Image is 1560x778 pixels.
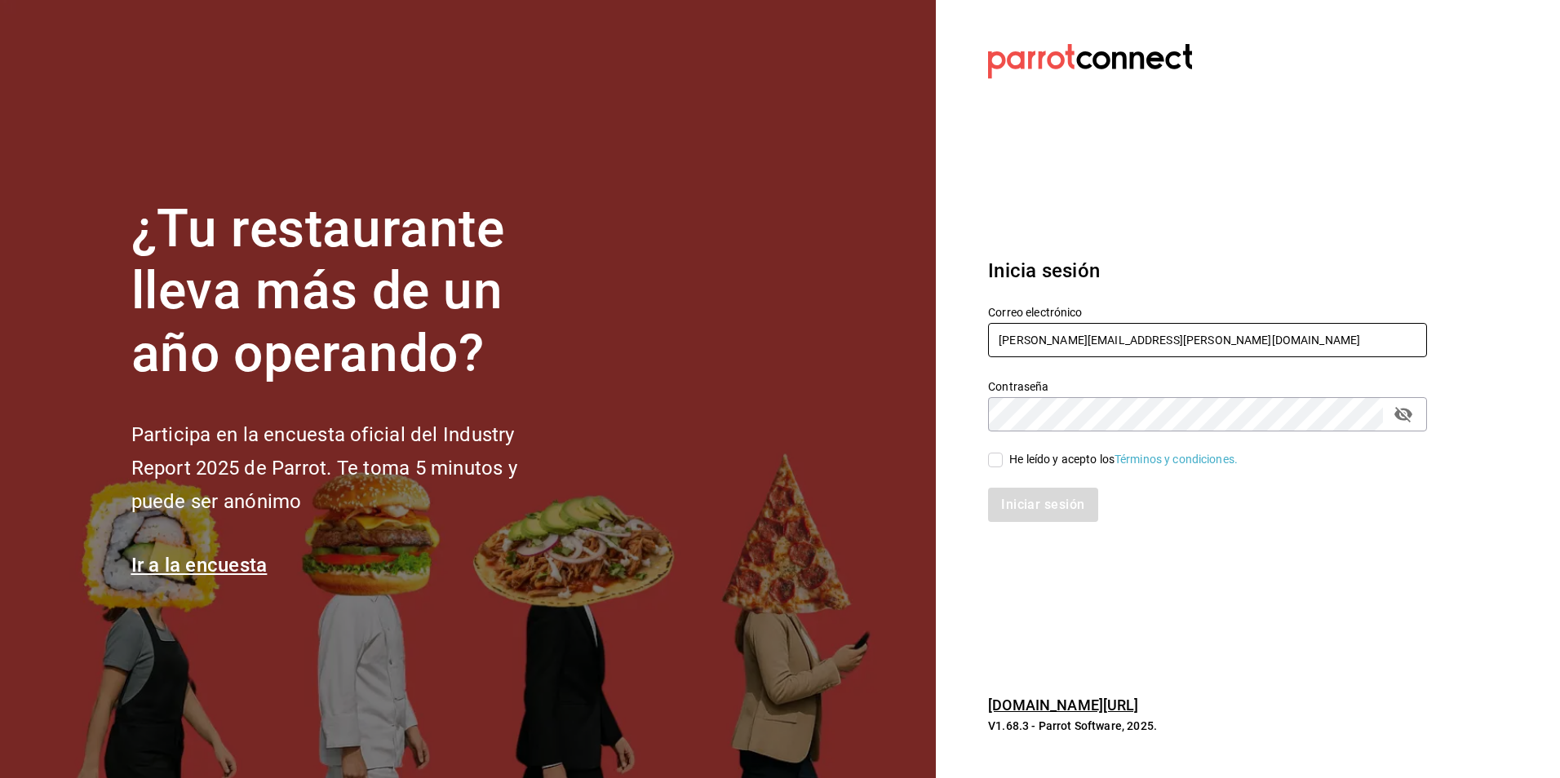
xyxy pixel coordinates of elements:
h1: ¿Tu restaurante lleva más de un año operando? [131,198,572,386]
label: Contraseña [988,380,1427,391]
button: passwordField [1389,400,1417,428]
h3: Inicia sesión [988,256,1427,285]
input: Ingresa tu correo electrónico [988,323,1427,357]
a: Ir a la encuesta [131,554,268,577]
a: [DOMAIN_NAME][URL] [988,696,1138,714]
p: V1.68.3 - Parrot Software, 2025. [988,718,1427,734]
a: Términos y condiciones. [1115,453,1238,466]
h2: Participa en la encuesta oficial del Industry Report 2025 de Parrot. Te toma 5 minutos y puede se... [131,418,572,518]
div: He leído y acepto los [1009,451,1238,468]
label: Correo electrónico [988,306,1427,317]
